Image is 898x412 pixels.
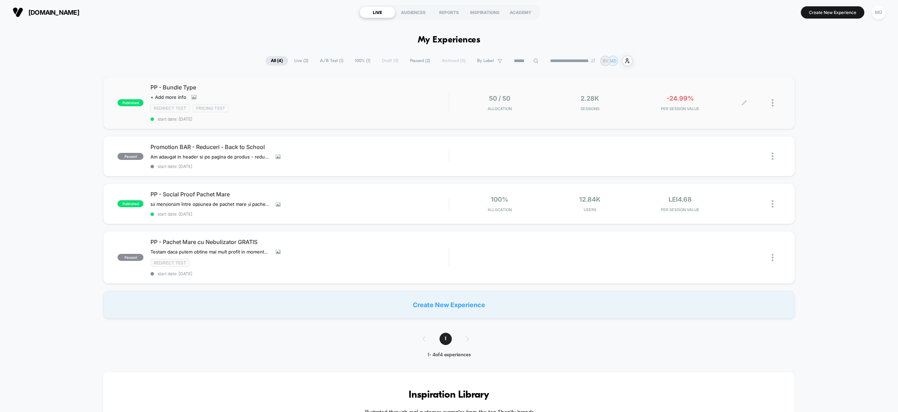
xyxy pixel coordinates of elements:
[150,94,186,100] span: + Add more info
[150,201,270,207] span: să menționăm între opțiunea de pachet mare și pachet complet ca ar fi cea [PERSON_NAME] variantă ...
[150,271,449,276] span: start date: [DATE]
[150,154,270,160] span: Am adaugat in header si pe pagina de produs - reduceri back to school (ca sa motivez reducerile d...
[488,106,512,111] span: Allocation
[193,104,228,112] span: Pricing Test
[581,95,599,102] span: 2.28k
[395,7,431,18] div: AUDIENCES
[118,254,143,261] span: paused
[150,249,270,255] span: Testam daca putem obtine mai mult profit in momentul in care un singur pachet din cele 3 are grat...
[124,390,773,401] h3: Inspiration Library
[669,196,692,203] span: lei4.68
[870,5,887,20] button: MD
[150,116,449,122] span: start date: [DATE]
[637,106,723,111] span: PER SESSION VALUE
[503,7,538,18] div: ACADEMY
[418,35,481,45] h1: My Experiences
[118,200,143,207] span: published
[405,56,435,66] span: Paused ( 2 )
[603,58,608,63] p: BV
[150,143,449,150] span: Promotion BAR - Reduceri - Back to School
[488,207,512,212] span: Allocation
[315,56,349,66] span: A/B Test ( 1 )
[547,207,633,212] span: Users
[579,196,601,203] span: 12.84k
[350,56,376,66] span: 100% ( 1 )
[467,7,503,18] div: INSPIRATIONS
[431,7,467,18] div: REPORTS
[772,153,773,160] img: close
[150,259,189,267] span: Redirect Test
[360,7,395,18] div: LIVE
[415,352,483,358] div: 1 - 4 of 4 experiences
[666,95,694,102] span: -24.99%
[150,104,189,112] span: Redirect Test
[150,238,449,245] span: PP - Pachet Mare cu Nebulizator GRATIS
[772,200,773,208] img: close
[150,84,449,91] span: PP - Bundle Type
[489,95,510,102] span: 50 / 50
[266,56,288,66] span: All ( 4 )
[150,191,449,198] span: PP - Social Proof Pachet Mare
[11,7,81,18] button: [DOMAIN_NAME]
[13,7,23,18] img: Visually logo
[477,58,494,63] span: By Label
[289,56,314,66] span: Live ( 2 )
[610,58,617,63] p: MD
[150,164,449,169] span: start date: [DATE]
[118,153,143,160] span: paused
[28,9,79,16] span: [DOMAIN_NAME]
[772,254,773,261] img: close
[872,6,885,19] div: MD
[772,99,773,107] img: close
[150,211,449,217] span: start date: [DATE]
[591,59,595,63] img: end
[547,106,633,111] span: Sessions
[118,99,143,106] span: published
[103,291,795,319] div: Create New Experience
[440,333,452,345] span: 1
[491,196,508,203] span: 100%
[801,6,864,19] button: Create New Experience
[637,207,723,212] span: PER SESSION VALUE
